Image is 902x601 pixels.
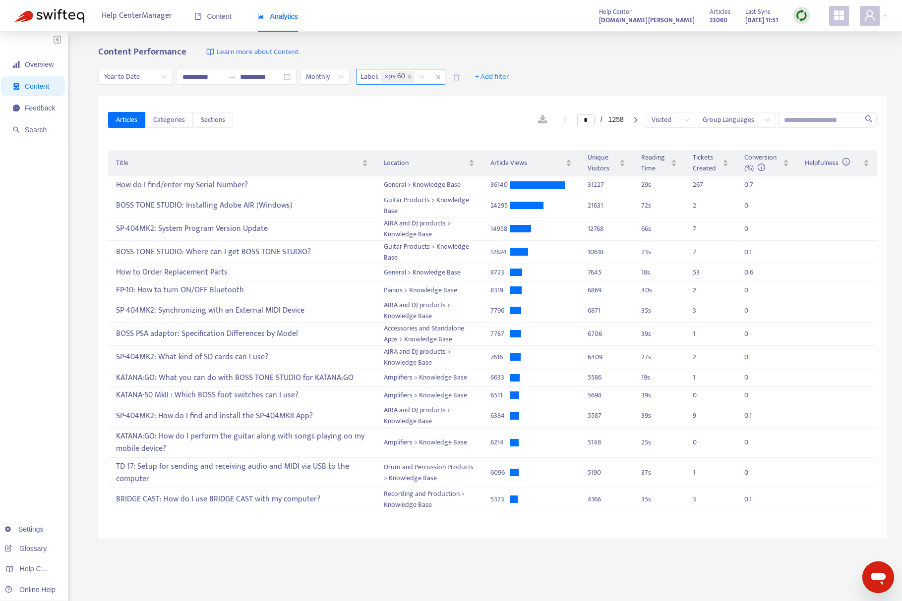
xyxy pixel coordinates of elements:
div: 5373 [490,494,510,505]
div: 5587 [588,410,625,421]
span: Conversion (%) [744,152,777,174]
span: Monthly [306,69,344,84]
div: 0 [744,305,764,316]
div: 24295 [490,200,510,211]
td: General > Knowledge Base [376,176,483,194]
span: Location [384,158,467,168]
span: + Add filter [475,71,509,83]
div: 5148 [588,437,625,448]
span: Unique Visitors [588,152,617,174]
div: 5190 [588,467,625,478]
button: Categories [145,112,193,128]
li: 1/1258 [577,114,624,126]
span: Search [25,126,47,134]
td: Amplifiers > Knowledge Base [376,369,483,387]
img: image-link [206,48,214,56]
span: Feedback [25,104,55,112]
div: KATANA-50 MkII : Which BOSS foot switches can I use? [116,387,367,404]
div: 0 [693,390,713,401]
td: Drum and Percussion Products > Knowledge Base [376,458,483,488]
span: Reading Time [641,152,669,174]
b: Content Performance [98,44,186,59]
a: Glossary [5,545,47,552]
div: 2 [693,285,713,296]
div: 5698 [588,390,625,401]
div: 21631 [588,200,625,211]
div: 0.7 [744,179,764,190]
img: Swifteq [15,9,84,23]
a: Learn more about Content [206,47,299,58]
div: BOSS TONE STUDIO: Installing Adobe AIR (Windows) [116,197,367,214]
div: SP-404MK2: Synchronizing with an External MIDI Device [116,303,367,319]
button: + Add filter [468,69,517,85]
span: left [562,117,568,123]
span: Categories [153,114,185,125]
div: 6633 [490,372,510,383]
div: 35 s [641,494,677,505]
div: 6511 [490,390,510,401]
div: 0 [744,372,764,383]
div: 6384 [490,410,510,421]
div: 0.1 [744,410,764,421]
img: sync.dc5367851b00ba804db3.png [795,9,808,22]
div: 3 [693,494,713,505]
th: Tickets Created [685,150,737,176]
strong: [DOMAIN_NAME][PERSON_NAME] [599,15,695,26]
div: SP-404MK2: What kind of SD cards can I use? [116,349,367,366]
span: search [13,126,20,133]
td: AIRA and DJ products > Knowledge Base [376,404,483,428]
div: TD-17: Setup for sending and receiving audio and MIDI via USB to the computer [116,458,367,487]
span: Analytics [257,12,298,20]
a: Settings [5,525,44,533]
th: Title [108,150,375,176]
span: user [864,9,876,21]
div: 6871 [588,305,625,316]
a: [DOMAIN_NAME][PERSON_NAME] [599,14,695,26]
div: 53 [693,267,713,278]
div: How do I find/enter my Serial Number? [116,177,367,193]
div: 39 s [641,328,677,339]
div: 0 [744,467,764,478]
div: 7796 [490,305,510,316]
span: xps-60 [381,71,414,83]
span: Title [116,158,360,168]
div: BOSS TONE STUDIO: Where can I get BOSS TONE STUDIO? [116,244,367,260]
div: 0.1 [744,247,764,258]
div: SP-404MK2: How do I find and install the SP-404MKII App? [116,408,367,424]
div: 40 s [641,285,677,296]
div: 2 [693,200,713,211]
li: Previous Page [557,114,573,126]
span: Article Views [490,158,564,168]
span: signal [13,61,20,68]
td: Accessories and Standalone Apps > Knowledge Base [376,323,483,346]
div: 267 [693,179,713,190]
div: 5586 [588,372,625,383]
div: 3 [693,305,713,316]
div: 19 s [641,372,677,383]
div: SP-404MK2: System Program Version Update [116,220,367,237]
div: 23 s [641,247,677,258]
div: 18 s [641,267,677,278]
span: Visited [652,112,689,127]
td: AIRA and DJ products > Knowledge Base [376,346,483,369]
span: Helpfulness [805,157,850,168]
div: 6869 [588,285,625,296]
div: 0 [744,223,764,234]
span: to [228,73,236,81]
span: Help Centers [20,565,60,573]
div: 36140 [490,179,510,190]
strong: [DATE] 11:51 [745,15,778,26]
div: 0.1 [744,494,764,505]
td: Guitar Products > Knowledge Base [376,241,483,264]
div: BOSS PSA adaptor: Specification Differences by Model [116,326,367,342]
div: KATANA:GO: What you can do with BOSS TONE STUDIO for KATANA:GO [116,370,367,386]
span: appstore [833,9,845,21]
div: 37 s [641,467,677,478]
div: 0 [744,328,764,339]
div: 31227 [588,179,625,190]
span: swap-right [228,73,236,81]
div: 2 [693,352,713,363]
td: AIRA and DJ products > Knowledge Base [376,299,483,323]
span: Learn more about Content [217,47,299,58]
div: 29 s [641,179,677,190]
